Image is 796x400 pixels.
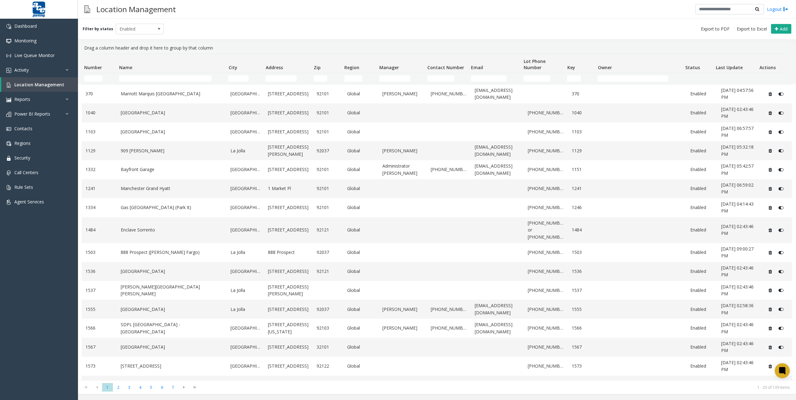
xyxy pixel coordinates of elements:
a: 1129 [85,147,113,154]
a: Enabled [690,226,714,233]
span: Key [567,64,575,70]
a: 1555 [572,306,595,313]
a: Administrator [PERSON_NAME] [382,163,423,177]
img: 'icon' [6,156,11,161]
button: Delete [765,248,775,258]
span: Live Queue Monitor [14,52,55,58]
span: Name [119,64,132,70]
td: City Filter [226,73,263,84]
a: Global [347,204,375,211]
a: [EMAIL_ADDRESS][DOMAIN_NAME] [475,321,520,335]
a: [GEOGRAPHIC_DATA] [121,306,223,313]
a: 92101 [317,204,340,211]
a: 1129 [572,147,595,154]
td: Contact Number Filter [425,73,468,84]
a: 92101 [317,90,340,97]
a: Global [347,166,375,173]
label: Filter by status [83,26,113,32]
a: Logout [767,6,788,12]
span: City [229,64,237,70]
a: Enabled [690,344,714,350]
a: Global [347,90,375,97]
a: [STREET_ADDRESS][US_STATE] [268,321,309,335]
span: Add [780,26,788,32]
button: Disable [775,184,787,194]
a: [PHONE_NUMBER] [528,128,564,135]
a: 92037 [317,249,340,256]
a: [PHONE_NUMBER] [528,306,564,313]
a: Global [347,249,375,256]
button: Delete [765,285,775,295]
span: [DATE] 02:43:46 PM [721,106,754,119]
button: Delete [765,304,775,314]
a: Enclave Sorrento [121,226,223,233]
button: Disable [775,165,787,175]
td: Email Filter [468,73,521,84]
a: [GEOGRAPHIC_DATA] [231,90,260,97]
span: Agent Services [14,199,44,205]
img: 'icon' [6,97,11,102]
a: [PHONE_NUMBER] or [PHONE_NUMBER] [528,220,564,240]
a: Global [347,147,375,154]
th: Status [683,54,713,73]
a: [DATE] 02:43:46 PM [721,359,758,373]
a: 1567 [572,344,595,350]
a: [STREET_ADDRESS] [268,268,309,275]
span: Page 3 [124,383,135,392]
button: Disable [775,248,787,258]
a: Enabled [690,185,714,192]
button: Disable [775,266,787,276]
a: [STREET_ADDRESS] [268,204,309,211]
a: [PHONE_NUMBER] [528,166,564,173]
td: Region Filter [342,73,377,84]
a: [STREET_ADDRESS] [268,344,309,350]
a: Global [347,109,375,116]
td: Key Filter [565,73,595,84]
button: Disable [775,127,787,137]
a: [GEOGRAPHIC_DATA] [121,344,223,350]
img: 'icon' [6,185,11,190]
a: 1040 [85,109,113,116]
a: Marriott Marquis [GEOGRAPHIC_DATA] [121,90,223,97]
span: Owner [598,64,612,70]
a: [GEOGRAPHIC_DATA] [231,166,260,173]
span: Export to Excel [737,26,767,32]
a: [PHONE_NUMBER] [528,249,564,256]
a: [PHONE_NUMBER] [528,344,564,350]
a: 92121 [317,226,340,233]
td: Manager Filter [377,73,425,84]
a: [PHONE_NUMBER] [431,306,467,313]
button: Disable [775,89,787,99]
span: [DATE] 06:57:57 PM [721,125,754,138]
td: Lot Phone Number Filter [521,73,565,84]
img: 'icon' [6,170,11,175]
a: 1503 [85,249,113,256]
span: Address [266,64,283,70]
a: Enabled [690,147,714,154]
a: 1536 [572,268,595,275]
a: Enabled [690,287,714,294]
a: Global [347,287,375,294]
div: Drag a column header and drop it here to group by that column [82,42,792,54]
a: 92101 [317,166,340,173]
a: [GEOGRAPHIC_DATA] [231,185,260,192]
a: La Jolla [231,287,260,294]
img: 'icon' [6,68,11,73]
span: [DATE] 05:32:18 PM [721,144,754,157]
a: [DATE] 02:43:46 PM [721,283,758,298]
span: Dashboard [14,23,37,29]
a: [DATE] 05:32:18 PM [721,144,758,158]
a: Manchester Grand Hyatt [121,185,223,192]
a: 888 Prospect ([PERSON_NAME] Fargo) [121,249,223,256]
a: [STREET_ADDRESS] [268,109,309,116]
span: Page 7 [167,383,178,392]
a: Global [347,226,375,233]
button: Add [771,24,791,34]
span: Page 1 [102,383,113,392]
span: [DATE] 02:43:46 PM [721,265,754,278]
button: Disable [775,361,787,371]
a: 370 [85,90,113,97]
a: [PHONE_NUMBER] [528,147,564,154]
button: Delete [765,266,775,276]
a: 1503 [572,249,595,256]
